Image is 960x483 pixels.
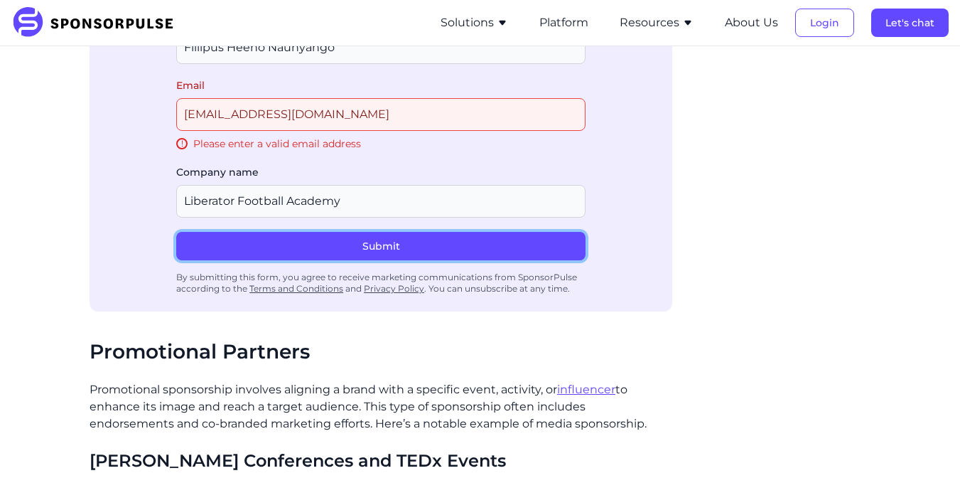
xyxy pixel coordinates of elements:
[620,14,694,31] button: Resources
[889,415,960,483] iframe: Chat Widget
[176,232,586,260] button: Submit
[90,340,672,364] h2: Promotional Partners
[557,383,615,396] a: influencer
[176,138,188,149] span: !
[249,283,343,294] a: Terms and Conditions
[11,7,184,38] img: SponsorPulse
[90,450,672,472] h3: [PERSON_NAME] Conferences and TEDx Events
[725,16,778,29] a: About Us
[193,137,361,151] span: Please enter a valid email address
[871,16,949,29] a: Let's chat
[725,14,778,31] button: About Us
[176,266,586,300] div: By submitting this form, you agree to receive marketing communications from SponsorPulse accordin...
[539,14,588,31] button: Platform
[539,16,588,29] a: Platform
[364,283,424,294] a: Privacy Policy
[176,165,586,179] label: Company name
[176,78,586,92] label: Email
[871,9,949,37] button: Let's chat
[441,14,508,31] button: Solutions
[90,381,672,432] p: Promotional sponsorship involves aligning a brand with a specific event, activity, or to enhance ...
[795,16,854,29] a: Login
[795,9,854,37] button: Login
